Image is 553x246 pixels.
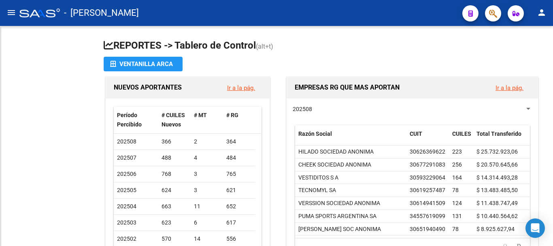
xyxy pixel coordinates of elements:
div: VERSSION SOCIEDAD ANONIMA [298,199,380,208]
datatable-header-cell: Total Transferido [473,125,530,152]
div: 30651940490 [410,225,445,234]
mat-icon: menu [6,8,16,17]
div: 624 [162,186,187,195]
span: CUIT [410,130,422,137]
a: Ir a la pág. [227,84,255,92]
datatable-header-cell: Período Percibido [114,107,158,133]
span: # RG [226,112,238,118]
span: # CUILES Nuevos [162,112,185,128]
button: Ventanilla ARCA [104,57,183,71]
span: $ 20.570.645,66 [476,161,518,168]
span: $ 8.925.627,94 [476,226,515,232]
div: 2 [194,137,220,146]
div: 11 [194,202,220,211]
span: 164 [452,174,462,181]
span: 202504 [117,203,136,210]
h1: REPORTES -> Tablero de Control [104,39,540,53]
div: Open Intercom Messenger [525,218,545,238]
span: $ 11.438.747,49 [476,200,518,206]
datatable-header-cell: CUIT [406,125,449,152]
div: 6 [194,218,220,227]
div: 556 [226,234,252,244]
div: [PERSON_NAME] SOC ANONIMA [298,225,381,234]
div: 14 [194,234,220,244]
span: - [PERSON_NAME] [64,4,139,22]
div: 30677291083 [410,160,445,169]
div: TECNOMYL SA [298,186,336,195]
span: 202506 [117,171,136,177]
div: 570 [162,234,187,244]
span: EMPRESAS RG QUE MAS APORTAN [295,83,400,91]
div: 484 [226,153,252,163]
span: Razón Social [298,130,332,137]
div: 30619257487 [410,186,445,195]
span: 223 [452,148,462,155]
span: 202503 [117,219,136,226]
span: Total Transferido [476,130,521,137]
div: 3 [194,186,220,195]
div: 34557619099 [410,212,445,221]
span: 202502 [117,235,136,242]
span: 78 [452,226,459,232]
a: Ir a la pág. [496,84,523,92]
datatable-header-cell: CUILES [449,125,473,152]
div: 488 [162,153,187,163]
span: Período Percibido [117,112,142,128]
div: 621 [226,186,252,195]
button: Ir a la pág. [221,80,262,95]
div: 652 [226,202,252,211]
span: $ 14.314.493,28 [476,174,518,181]
span: 78 [452,187,459,193]
span: 131 [452,213,462,219]
datatable-header-cell: # MT [191,107,223,133]
div: 364 [226,137,252,146]
div: 30626369622 [410,147,445,156]
div: Ventanilla ARCA [110,57,176,71]
span: (alt+t) [256,43,273,50]
div: CHEEK SOCIEDAD ANONIMA [298,160,371,169]
div: 4 [194,153,220,163]
mat-icon: person [537,8,547,17]
div: 30593229064 [410,173,445,182]
div: 3 [194,169,220,179]
span: $ 10.440.564,62 [476,213,518,219]
div: VESTIDITOS S A [298,173,338,182]
span: 124 [452,200,462,206]
datatable-header-cell: # CUILES Nuevos [158,107,191,133]
div: 623 [162,218,187,227]
span: 202508 [293,106,312,112]
span: $ 25.732.923,06 [476,148,518,155]
datatable-header-cell: Razón Social [295,125,406,152]
button: Ir a la pág. [489,80,530,95]
span: # MT [194,112,207,118]
datatable-header-cell: # RG [223,107,255,133]
div: 663 [162,202,187,211]
span: 202505 [117,187,136,193]
div: 765 [226,169,252,179]
div: 30614941509 [410,199,445,208]
span: NUEVOS APORTANTES [114,83,182,91]
span: 256 [452,161,462,168]
div: 617 [226,218,252,227]
div: HILADO SOCIEDAD ANONIMA [298,147,374,156]
div: 366 [162,137,187,146]
span: 202507 [117,154,136,161]
span: CUILES [452,130,471,137]
div: 768 [162,169,187,179]
div: PUMA SPORTS ARGENTINA SA [298,212,376,221]
span: 202508 [117,138,136,145]
span: $ 13.483.485,50 [476,187,518,193]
